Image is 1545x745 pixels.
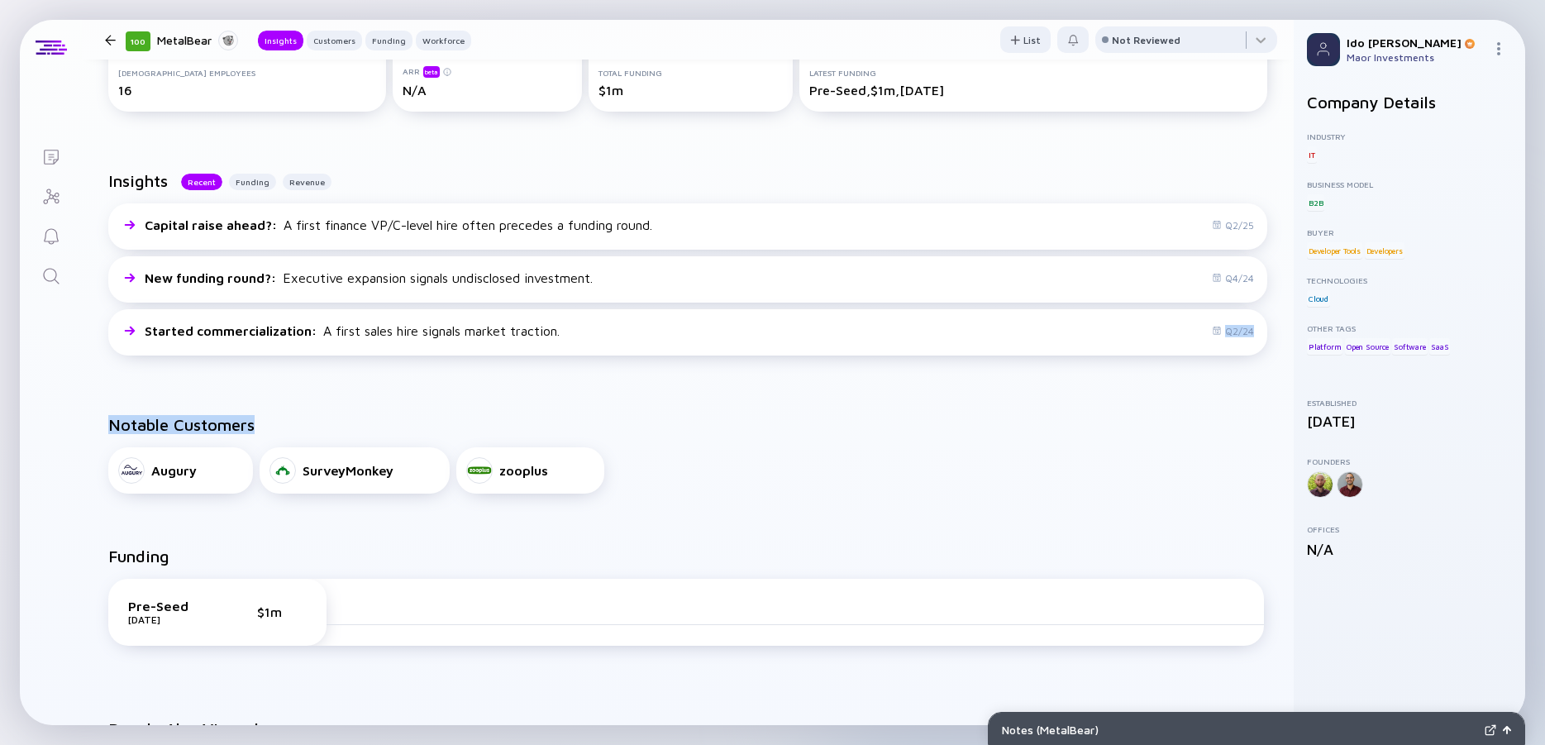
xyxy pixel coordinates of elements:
[1307,131,1512,141] div: Industry
[809,83,1257,98] div: Pre-Seed, $1m, [DATE]
[1307,33,1340,66] img: Profile Picture
[1307,194,1324,211] div: B2B
[598,68,783,78] div: Total Funding
[1307,179,1512,189] div: Business Model
[128,599,211,614] div: Pre-Seed
[1307,146,1317,163] div: IT
[118,83,376,98] div: 16
[108,447,253,494] a: Augury
[1307,456,1512,466] div: Founders
[108,171,168,190] h2: Insights
[181,174,222,190] button: Recent
[1429,338,1450,355] div: SaaS
[108,719,1267,738] h2: People Also Viewed
[303,463,393,478] div: SurveyMonkey
[1212,272,1254,284] div: Q4/24
[1212,219,1254,232] div: Q2/25
[1345,338,1390,355] div: Open Source
[1000,26,1051,53] button: List
[809,68,1257,78] div: Latest Funding
[145,323,320,338] span: Started commercialization :
[1307,541,1512,558] div: N/A
[1307,323,1512,333] div: Other Tags
[20,136,82,175] a: Lists
[307,31,362,50] button: Customers
[145,217,652,232] div: A first finance VP/C-level hire often precedes a funding round.
[145,270,593,285] div: Executive expansion signals undisclosed investment.
[145,323,560,338] div: A first sales hire signals market traction.
[151,463,197,478] div: Augury
[108,415,1267,434] h2: Notable Customers
[128,614,211,626] div: [DATE]
[1002,723,1478,737] div: Notes ( MetalBear )
[118,68,376,78] div: [DEMOGRAPHIC_DATA] Employees
[1307,413,1512,430] div: [DATE]
[145,270,279,285] span: New funding round? :
[258,31,303,50] button: Insights
[108,547,169,566] h2: Funding
[1503,726,1511,734] img: Open Notes
[365,31,412,50] button: Funding
[499,463,548,478] div: zooplus
[1307,93,1512,112] h2: Company Details
[20,215,82,255] a: Reminders
[258,32,303,49] div: Insights
[1307,227,1512,237] div: Buyer
[20,175,82,215] a: Investor Map
[1000,27,1051,53] div: List
[403,83,572,98] div: N/A
[1112,34,1180,46] div: Not Reviewed
[1212,325,1254,337] div: Q2/24
[126,31,150,51] div: 100
[1485,724,1496,736] img: Expand Notes
[1307,398,1512,408] div: Established
[1347,36,1485,50] div: Ido [PERSON_NAME]
[423,66,440,78] div: beta
[257,604,307,619] div: $1m
[416,31,471,50] button: Workforce
[1392,338,1427,355] div: Software
[1307,338,1342,355] div: Platform
[1307,524,1512,534] div: Offices
[598,83,783,98] div: $1m
[1307,242,1362,259] div: Developer Tools
[1307,290,1330,307] div: Cloud
[1347,51,1485,64] div: Maor Investments
[365,32,412,49] div: Funding
[145,217,280,232] span: Capital raise ahead? :
[416,32,471,49] div: Workforce
[1365,242,1404,259] div: Developers
[1492,42,1505,55] img: Menu
[157,30,238,50] div: MetalBear
[229,174,276,190] button: Funding
[403,65,572,78] div: ARR
[307,32,362,49] div: Customers
[1307,275,1512,285] div: Technologies
[20,255,82,294] a: Search
[283,174,331,190] button: Revenue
